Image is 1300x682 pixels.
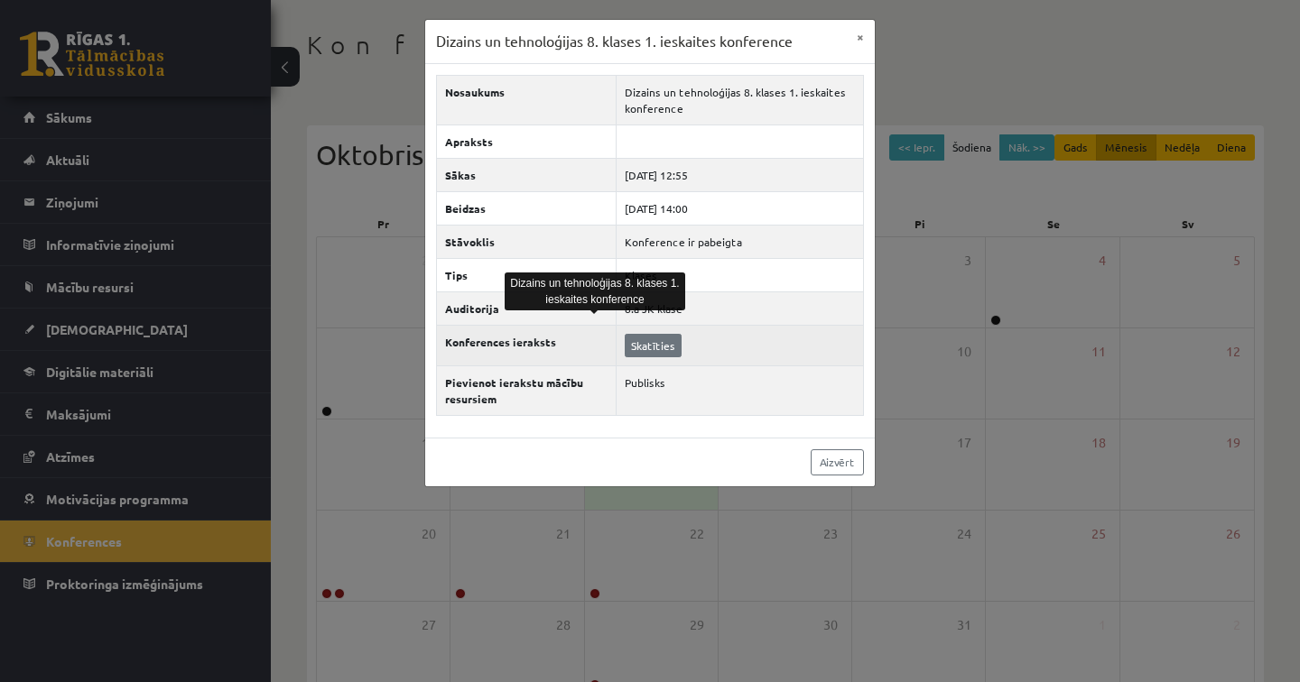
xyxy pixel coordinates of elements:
button: × [846,20,875,54]
th: Beidzas [437,191,617,225]
td: 8.a JK klase [616,291,863,325]
th: Sākas [437,158,617,191]
a: Aizvērt [811,449,864,475]
td: Dizains un tehnoloģijas 8. klases 1. ieskaites konference [616,75,863,124]
th: Stāvoklis [437,225,617,258]
td: Klases [616,258,863,291]
td: Publisks [616,365,863,415]
th: Apraksts [437,124,617,158]
h3: Dizains un tehnoloģijas 8. klases 1. ieskaites konference [436,31,793,52]
th: Auditorija [437,291,617,325]
th: Nosaukums [437,75,617,124]
th: Konferences ieraksts [437,325,617,365]
div: Dizains un tehnoloģijas 8. klases 1. ieskaites konference [505,272,685,310]
th: Tips [437,258,617,291]
td: [DATE] 12:55 [616,158,863,191]
a: Skatīties [625,334,682,357]
td: [DATE] 14:00 [616,191,863,225]
td: Konference ir pabeigta [616,225,863,258]
th: Pievienot ierakstu mācību resursiem [437,365,617,415]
